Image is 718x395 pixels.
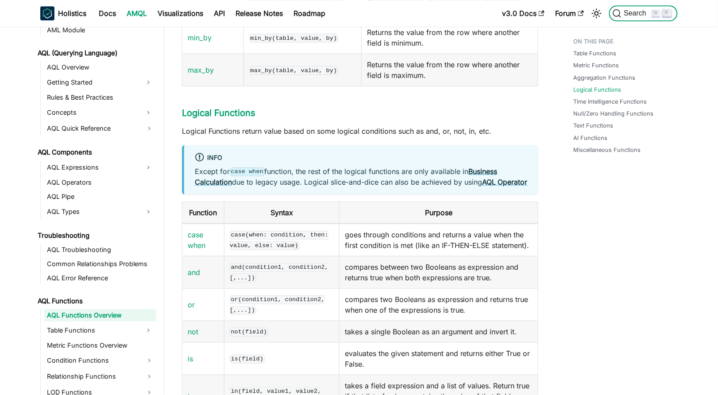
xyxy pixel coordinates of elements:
[288,6,331,20] a: Roadmap
[652,9,660,17] kbd: ⌘
[230,328,268,337] code: not(field)
[40,6,86,20] a: HolisticsHolistics
[35,295,156,307] a: AQL Functions
[35,146,156,159] a: AQL Components
[188,230,205,250] a: case when
[140,160,156,174] button: Expand sidebar category 'AQL Expressions'
[339,342,538,375] td: evaluates the given statement and returns either True or False.
[249,34,338,43] code: min_by(table, value, by)
[44,272,156,284] a: AQL Error Reference
[182,108,255,118] a: Logical Functions
[574,146,641,154] a: Miscellaneous Functions
[44,323,140,337] a: Table Functions
[230,6,288,20] a: Release Notes
[44,369,156,383] a: Relationship Functions
[590,6,604,20] button: Switch between dark and light mode (currently light mode)
[339,201,538,224] th: Purpose
[58,8,86,19] b: Holistics
[362,54,538,86] td: Returns the value from the row where another field is maximum.
[574,97,647,106] a: Time Intelligence Functions
[339,224,538,256] td: goes through conditions and returns a value when the first condition is met (like an IF-THEN-ELSE...
[140,323,156,337] button: Expand sidebar category 'Table Functions'
[35,229,156,242] a: Troubleshooting
[44,75,140,89] a: Getting Started
[152,6,208,20] a: Visualizations
[44,160,140,174] a: AQL Expressions
[44,91,156,104] a: Rules & Best Practices
[93,6,121,20] a: Docs
[44,244,156,256] a: AQL Troubleshooting
[44,190,156,203] a: AQL Pipe
[140,105,156,120] button: Expand sidebar category 'Concepts'
[574,85,621,94] a: Logical Functions
[44,61,156,74] a: AQL Overview
[40,6,54,20] img: Holistics
[621,9,652,17] span: Search
[663,9,672,17] kbd: K
[497,6,550,20] a: v3.0 Docs
[195,167,498,186] a: Business Calculation
[44,105,140,120] a: Concepts
[182,201,224,224] th: Function
[140,75,156,89] button: Expand sidebar category 'Getting Started'
[362,22,538,54] td: Returns the value from the row where another field is minimum.
[188,33,212,42] a: min_by
[140,205,156,219] button: Expand sidebar category 'AQL Types'
[195,166,528,187] p: Except for function, the rest of the logical functions are only available in due to legacy usage....
[188,268,200,277] a: and
[35,47,156,59] a: AQL (Querying Language)
[121,6,152,20] a: AMQL
[574,121,614,130] a: Text Functions
[249,66,338,75] code: max_by(table, value, by)
[182,126,538,136] p: Logical Functions return value based on some logical conditions such as and, or, not, in, etc.
[230,263,328,283] code: and(condition1, condition2, [,...])
[230,295,325,315] code: or(condition1, condition2, [,...])
[188,300,195,309] a: or
[574,49,617,58] a: Table Functions
[44,205,140,219] a: AQL Types
[574,134,608,142] a: AI Functions
[574,61,619,70] a: Metric Functions
[188,354,193,363] a: is
[482,178,528,186] a: AQL Operator
[550,6,589,20] a: Forum
[44,353,156,368] a: Condition Functions
[188,66,214,74] a: max_by
[188,327,198,336] a: not
[574,74,636,82] a: Aggregation Functions
[224,201,340,224] th: Syntax
[230,231,328,250] code: case(when: condition, then: value, else: value)
[44,121,156,136] a: AQL Quick Reference
[44,309,156,321] a: AQL Functions Overview
[339,256,538,288] td: compares between two Booleans as expression and returns true when both expressions are true.
[339,321,538,342] td: takes a single Boolean as an argument and invert it.
[208,6,230,20] a: API
[230,355,265,364] code: is(field)
[44,176,156,189] a: AQL Operators
[31,27,164,395] nav: Docs sidebar
[574,109,654,118] a: Null/Zero Handling Functions
[339,288,538,321] td: compares two Booleans as expression and returns true when one of the expressions is true.
[609,5,678,21] button: Search (Command+K)
[44,258,156,270] a: Common Relationships Problems
[230,167,265,176] code: case when
[44,24,156,36] a: AML Module
[195,152,528,164] div: info
[44,339,156,352] a: Metric Functions Overview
